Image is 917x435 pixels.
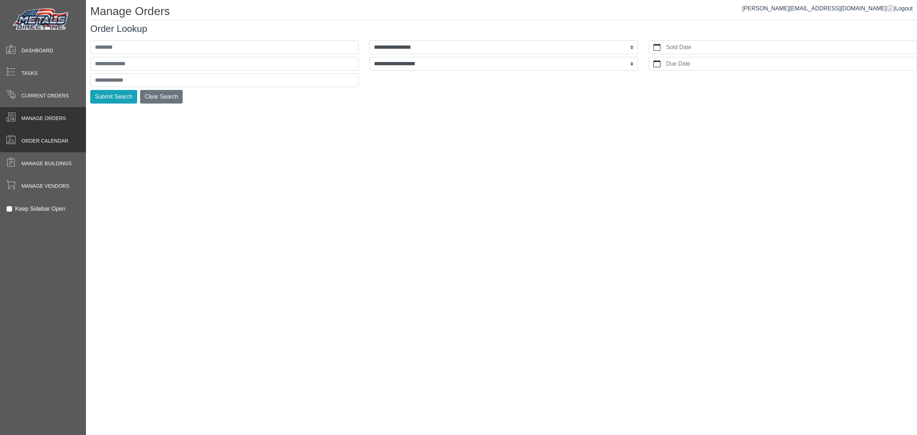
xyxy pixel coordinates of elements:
[653,44,661,51] svg: calendar
[11,6,72,33] img: Metals Direct Inc Logo
[649,41,665,54] button: calendar
[21,182,69,190] span: Manage Vendors
[665,57,917,70] label: Due Date
[742,4,913,13] div: |
[90,23,917,34] h3: Order Lookup
[21,160,72,167] span: Manage Buildings
[742,5,894,11] a: [PERSON_NAME][EMAIL_ADDRESS][DOMAIN_NAME]
[895,5,913,11] span: Logout
[90,90,137,104] button: Submit Search
[21,70,38,77] span: Tasks
[665,41,917,54] label: Sold Date
[140,90,183,104] button: Clear Search
[21,115,66,122] span: Manage Orders
[21,47,53,54] span: Dashboard
[649,57,665,70] button: calendar
[21,92,69,100] span: Current Orders
[21,137,68,145] span: Order Calendar
[90,4,917,20] h1: Manage Orders
[653,60,661,67] svg: calendar
[15,205,66,213] label: Keep Sidebar Open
